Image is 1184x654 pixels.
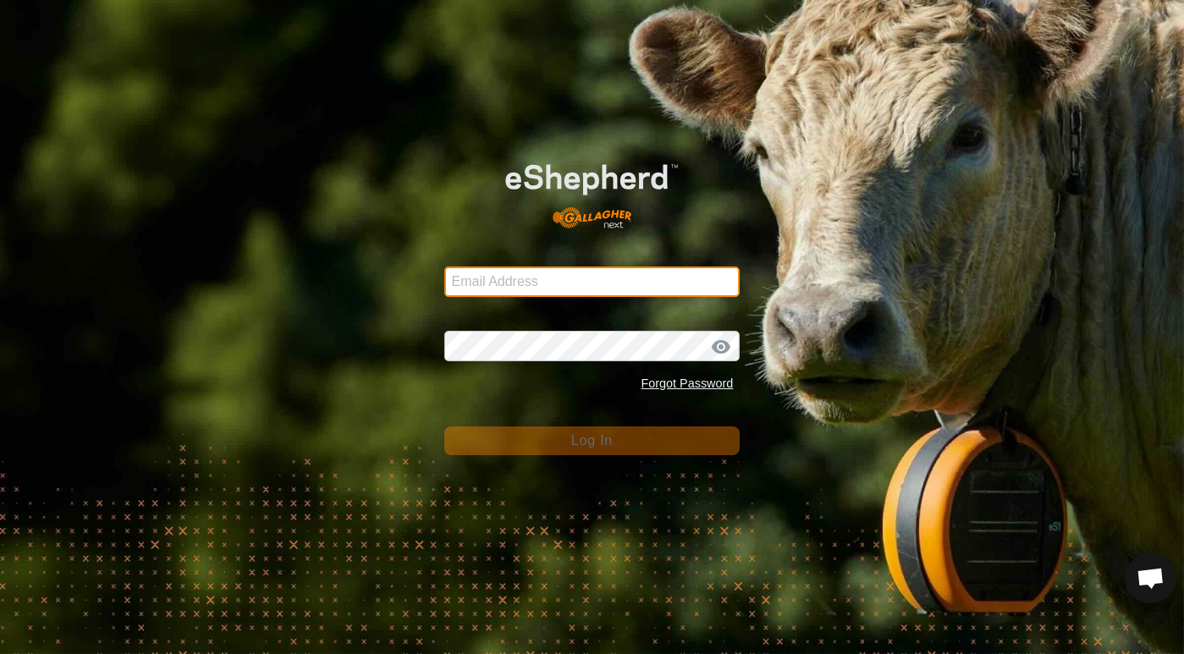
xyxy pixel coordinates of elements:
[444,426,741,455] button: Log In
[1126,552,1176,603] div: Open chat
[474,140,711,240] img: E-shepherd Logo
[571,433,613,448] span: Log In
[642,376,734,390] a: Forgot Password
[444,267,741,297] input: Email Address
